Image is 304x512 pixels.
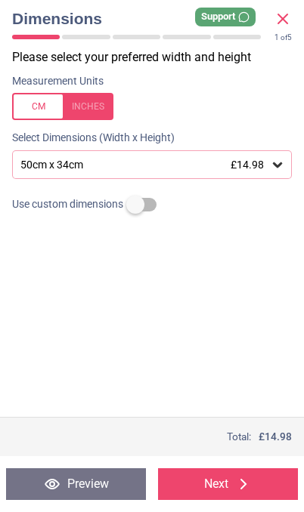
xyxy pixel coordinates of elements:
[12,430,292,444] div: Total:
[195,8,256,26] div: Support
[6,468,146,500] button: Preview
[265,430,292,443] span: 14.98
[12,74,104,89] label: Measurement Units
[275,33,279,42] span: 1
[231,159,264,171] span: £14.98
[158,468,298,500] button: Next
[12,197,123,212] span: Use custom dimensions
[19,159,270,171] div: 50cm x 34cm
[275,32,292,43] div: of 5
[259,430,292,444] span: £
[12,49,304,66] p: Please select your preferred width and height
[12,8,274,29] span: Dimensions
